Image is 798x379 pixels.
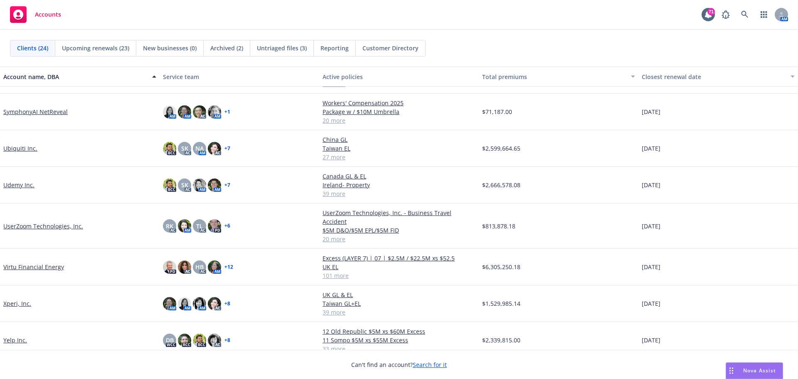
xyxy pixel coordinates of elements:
[323,116,475,125] a: 20 more
[178,219,191,233] img: photo
[351,360,447,369] span: Can't find an account?
[323,153,475,161] a: 27 more
[224,301,230,306] a: + 8
[482,144,520,153] span: $2,599,664.65
[224,183,230,188] a: + 7
[323,336,475,344] a: 11 Sompo $5M xs $55M Excess
[642,336,660,344] span: [DATE]
[642,144,660,153] span: [DATE]
[166,336,174,344] span: DB
[224,109,230,114] a: + 1
[642,222,660,230] span: [DATE]
[143,44,197,52] span: New businesses (0)
[323,263,475,271] a: UK EL
[726,362,783,379] button: Nova Assist
[210,44,243,52] span: Archived (2)
[208,334,221,347] img: photo
[224,223,230,228] a: + 6
[479,67,638,87] button: Total premiums
[3,299,31,308] a: Xperi, Inc.
[323,135,475,144] a: China GL
[642,72,786,81] div: Closest renewal date
[319,67,479,87] button: Active policies
[7,3,64,26] a: Accounts
[62,44,129,52] span: Upcoming renewals (23)
[3,144,37,153] a: Ubiquiti Inc.
[178,260,191,274] img: photo
[642,299,660,308] span: [DATE]
[323,99,475,107] a: Workers' Compensation 2025
[208,260,221,274] img: photo
[642,107,660,116] span: [DATE]
[323,226,475,235] a: $5M D&O/$5M EPL/$5M FID
[323,308,475,317] a: 39 more
[3,72,147,81] div: Account name, DBA
[638,67,798,87] button: Closest renewal date
[17,44,48,52] span: Clients (24)
[323,208,475,226] a: UserZoom Technologies, Inc. - Business Travel Accident
[323,189,475,198] a: 39 more
[323,271,475,280] a: 101 more
[193,105,206,119] img: photo
[413,361,447,369] a: Search for it
[323,299,475,308] a: Taiwan GL+EL
[323,327,475,336] a: 12 Old Republic $5M xs $60M Excess
[208,178,221,192] img: photo
[178,334,191,347] img: photo
[224,265,233,270] a: + 12
[323,72,475,81] div: Active policies
[482,107,512,116] span: $71,187.00
[257,44,307,52] span: Untriaged files (3)
[163,178,176,192] img: photo
[195,263,204,271] span: HB
[482,72,626,81] div: Total premiums
[642,181,660,189] span: [DATE]
[323,344,475,353] a: 33 more
[195,144,204,153] span: NA
[181,144,188,153] span: SK
[482,336,520,344] span: $2,339,815.00
[3,107,68,116] a: SymphonyAI NetReveal
[208,142,221,155] img: photo
[163,72,316,81] div: Service team
[160,67,319,87] button: Service team
[482,181,520,189] span: $2,666,578.08
[163,105,176,119] img: photo
[362,44,419,52] span: Customer Directory
[323,144,475,153] a: Taiwan EL
[482,299,520,308] span: $1,529,985.14
[323,181,475,189] a: Ireland- Property
[178,297,191,310] img: photo
[482,222,515,230] span: $813,878.18
[196,222,203,230] span: TL
[181,181,188,189] span: SK
[178,105,191,119] img: photo
[193,297,206,310] img: photo
[166,222,173,230] span: RK
[323,107,475,116] a: Package w / $10M Umbrella
[707,8,715,15] div: 71
[642,263,660,271] span: [DATE]
[323,254,475,263] a: Excess (LAYER 7) | 07 | $2.5M / $22.5M xs $52.5
[208,297,221,310] img: photo
[163,142,176,155] img: photo
[3,181,34,189] a: Udemy Inc.
[163,260,176,274] img: photo
[482,263,520,271] span: $6,305,250.18
[323,290,475,299] a: UK GL & EL
[3,336,27,344] a: Yelp Inc.
[323,172,475,181] a: Canada GL & EL
[726,363,736,379] div: Drag to move
[193,334,206,347] img: photo
[208,219,221,233] img: photo
[736,6,753,23] a: Search
[743,367,776,374] span: Nova Assist
[323,235,475,243] a: 20 more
